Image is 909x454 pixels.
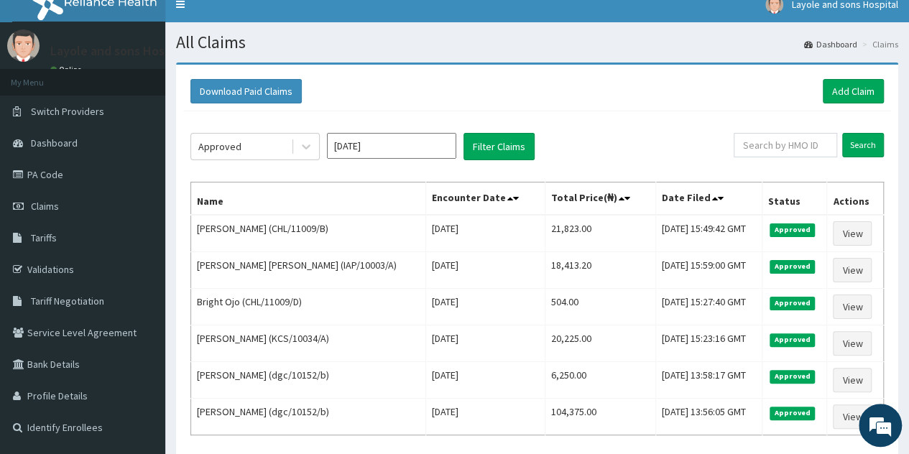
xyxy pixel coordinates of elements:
span: Approved [770,223,815,236]
a: View [833,295,872,319]
td: 504.00 [545,289,655,325]
td: [DATE] 15:49:42 GMT [655,215,762,252]
td: 18,413.20 [545,252,655,289]
td: [DATE] 15:23:16 GMT [655,325,762,362]
th: Encounter Date [425,182,545,216]
span: Approved [770,407,815,420]
td: [PERSON_NAME] (CHL/11009/B) [191,215,426,252]
td: [DATE] [425,399,545,435]
span: Tariffs [31,231,57,244]
span: Claims [31,200,59,213]
td: [DATE] 13:58:17 GMT [655,362,762,399]
a: View [833,404,872,429]
a: View [833,221,872,246]
p: Layole and sons Hospital [50,45,190,57]
a: View [833,331,872,356]
td: 104,375.00 [545,399,655,435]
input: Select Month and Year [327,133,456,159]
span: We're online! [83,136,198,281]
td: [PERSON_NAME] [PERSON_NAME] (IAP/10003/A) [191,252,426,289]
td: [DATE] [425,252,545,289]
td: 21,823.00 [545,215,655,252]
td: [DATE] 13:56:05 GMT [655,399,762,435]
td: [PERSON_NAME] (KCS/10034/A) [191,325,426,362]
li: Claims [859,38,898,50]
button: Filter Claims [463,133,535,160]
a: Dashboard [804,38,857,50]
td: [DATE] 15:59:00 GMT [655,252,762,289]
span: Dashboard [31,136,78,149]
a: Online [50,65,85,75]
td: Bright Ojo (CHL/11009/D) [191,289,426,325]
td: [DATE] 15:27:40 GMT [655,289,762,325]
div: Minimize live chat window [236,7,270,42]
input: Search by HMO ID [734,133,837,157]
td: [PERSON_NAME] (dgc/10152/b) [191,399,426,435]
td: [PERSON_NAME] (dgc/10152/b) [191,362,426,399]
th: Date Filed [655,182,762,216]
td: [DATE] [425,215,545,252]
td: [DATE] [425,362,545,399]
span: Approved [770,333,815,346]
td: 6,250.00 [545,362,655,399]
a: Add Claim [823,79,884,103]
span: Approved [770,370,815,383]
div: Approved [198,139,241,154]
button: Download Paid Claims [190,79,302,103]
th: Total Price(₦) [545,182,655,216]
th: Status [762,182,827,216]
td: [DATE] [425,289,545,325]
span: Approved [770,260,815,273]
div: Chat with us now [75,80,241,99]
th: Name [191,182,426,216]
h1: All Claims [176,33,898,52]
span: Approved [770,297,815,310]
img: d_794563401_company_1708531726252_794563401 [27,72,58,108]
img: User Image [7,29,40,62]
td: [DATE] [425,325,545,362]
span: Switch Providers [31,105,104,118]
a: View [833,258,872,282]
a: View [833,368,872,392]
input: Search [842,133,884,157]
span: Tariff Negotiation [31,295,104,307]
td: 20,225.00 [545,325,655,362]
th: Actions [827,182,884,216]
textarea: Type your message and hit 'Enter' [7,302,274,352]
